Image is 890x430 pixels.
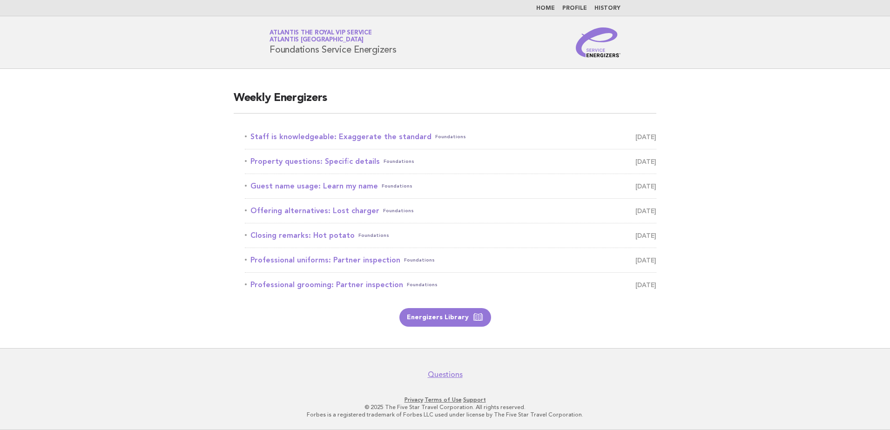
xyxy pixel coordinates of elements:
[245,204,656,217] a: Offering alternatives: Lost chargerFoundations [DATE]
[635,278,656,291] span: [DATE]
[405,396,423,403] a: Privacy
[270,30,372,43] a: Atlantis the Royal VIP ServiceAtlantis [GEOGRAPHIC_DATA]
[576,27,620,57] img: Service Energizers
[245,254,656,267] a: Professional uniforms: Partner inspectionFoundations [DATE]
[245,155,656,168] a: Property questions: Specific detailsFoundations [DATE]
[404,254,435,267] span: Foundations
[234,91,656,114] h2: Weekly Energizers
[245,180,656,193] a: Guest name usage: Learn my nameFoundations [DATE]
[160,411,730,418] p: Forbes is a registered trademark of Forbes LLC used under license by The Five Star Travel Corpora...
[635,254,656,267] span: [DATE]
[425,396,462,403] a: Terms of Use
[428,370,463,379] a: Questions
[536,6,555,11] a: Home
[270,37,364,43] span: Atlantis [GEOGRAPHIC_DATA]
[399,308,491,327] a: Energizers Library
[245,278,656,291] a: Professional grooming: Partner inspectionFoundations [DATE]
[435,130,466,143] span: Foundations
[635,229,656,242] span: [DATE]
[635,204,656,217] span: [DATE]
[245,130,656,143] a: Staff is knowledgeable: Exaggerate the standardFoundations [DATE]
[382,180,412,193] span: Foundations
[160,403,730,411] p: © 2025 The Five Star Travel Corporation. All rights reserved.
[635,180,656,193] span: [DATE]
[407,278,438,291] span: Foundations
[635,130,656,143] span: [DATE]
[635,155,656,168] span: [DATE]
[358,229,389,242] span: Foundations
[160,396,730,403] p: · ·
[463,396,486,403] a: Support
[594,6,620,11] a: History
[384,155,414,168] span: Foundations
[270,30,397,54] h1: Foundations Service Energizers
[562,6,587,11] a: Profile
[245,229,656,242] a: Closing remarks: Hot potatoFoundations [DATE]
[383,204,414,217] span: Foundations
